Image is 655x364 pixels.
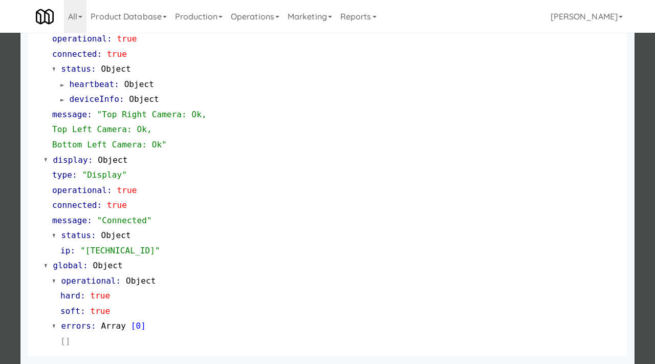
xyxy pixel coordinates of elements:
span: operational [61,276,116,286]
span: true [107,200,127,210]
span: : [107,34,112,44]
span: Array [101,321,126,331]
span: : [107,185,112,195]
span: connected [52,200,97,210]
span: operational [52,34,107,44]
span: : [91,64,96,74]
span: : [70,246,75,255]
span: Object [93,261,122,270]
img: Micromart [36,8,54,26]
span: : [83,261,88,270]
span: Object [129,94,159,104]
span: ip [60,246,70,255]
span: : [97,200,102,210]
span: Object [124,79,154,89]
span: hard [60,291,80,301]
span: : [91,321,96,331]
span: operational [52,185,107,195]
span: "Connected" [97,216,152,225]
span: deviceInfo [70,94,119,104]
span: display [53,155,88,165]
span: "Display" [82,170,127,180]
span: : [91,230,96,240]
span: soft [60,306,80,316]
span: message [52,216,87,225]
span: Object [98,155,127,165]
span: ] [141,321,146,331]
span: true [90,306,110,316]
span: global [53,261,83,270]
span: : [88,155,93,165]
span: type [52,170,72,180]
span: "Top Right Camera: Ok, Top Left Camera: Ok, Bottom Left Camera: Ok" [52,110,207,149]
span: true [117,34,137,44]
span: : [114,79,119,89]
span: 0 [136,321,141,331]
span: : [97,49,102,59]
span: : [80,306,85,316]
span: : [80,291,85,301]
span: Object [101,230,130,240]
span: status [61,64,91,74]
span: "[TECHNICAL_ID]" [80,246,160,255]
span: true [117,185,137,195]
span: message [52,110,87,119]
span: : [116,276,121,286]
span: true [107,49,127,59]
span: Object [126,276,156,286]
span: connected [52,49,97,59]
span: errors [61,321,91,331]
span: : [87,110,92,119]
span: : [87,216,92,225]
span: : [119,94,124,104]
span: true [90,291,110,301]
span: heartbeat [70,79,115,89]
span: : [72,170,77,180]
span: [ [131,321,136,331]
span: status [61,230,91,240]
span: Object [101,64,130,74]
